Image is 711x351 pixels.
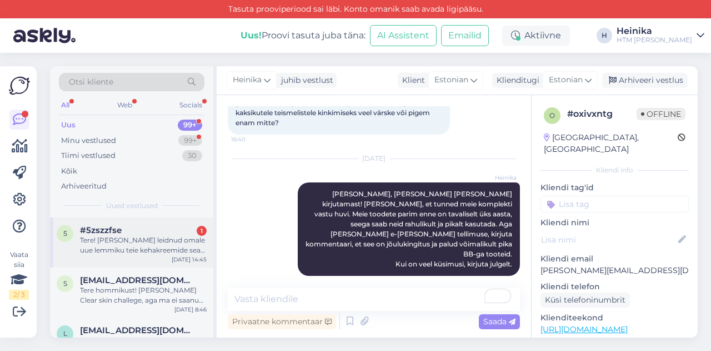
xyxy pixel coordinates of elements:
span: [PERSON_NAME], [PERSON_NAME] [PERSON_NAME] kirjutamast! [PERSON_NAME], et tunned meie komplekti v... [306,190,514,268]
span: Otsi kliente [69,76,113,88]
div: Klienditugi [492,75,539,86]
p: [PERSON_NAME][EMAIL_ADDRESS][DOMAIN_NAME] [540,265,689,276]
span: s [63,279,67,288]
span: Estonian [549,74,583,86]
span: Heinika [233,74,262,86]
div: Küsi telefoninumbrit [540,293,630,308]
div: 2 / 3 [9,290,29,300]
div: 99+ [178,120,202,131]
input: Lisa nimi [541,234,676,246]
p: Kliendi email [540,253,689,265]
div: 30 [182,150,202,161]
div: Tere! [PERSON_NAME] leidnud omale uue lemmiku teie kehakreemide seas. Ninelt looduslik kehakreem ... [80,235,207,255]
div: Arhiveeritud [61,181,107,192]
div: Heinika [617,27,692,36]
span: 16:40 [231,135,273,144]
span: [PERSON_NAME] nüüd akne komplekt, kas see on jõuludel kaksikutele teismelistele kinkimiseks veel ... [236,98,433,127]
input: Lisa tag [540,196,689,212]
div: Proovi tasuta juba täna: [241,29,365,42]
span: l [63,329,67,338]
div: HTM [PERSON_NAME] [617,36,692,45]
div: Klient [398,75,425,86]
div: 99+ [178,135,202,146]
div: Vaata siia [9,250,29,300]
div: [GEOGRAPHIC_DATA], [GEOGRAPHIC_DATA] [544,132,678,155]
span: Estonian [434,74,468,86]
p: Kliendi nimi [540,217,689,229]
div: Kliendi info [540,165,689,175]
div: juhib vestlust [277,75,333,86]
p: Klienditeekond [540,312,689,324]
button: AI Assistent [370,25,437,46]
div: Kõik [61,166,77,177]
span: o [549,111,555,120]
span: Offline [637,108,685,120]
button: Emailid [441,25,489,46]
span: ly.kotkas@gmail.com [80,325,196,335]
a: HeinikaHTM [PERSON_NAME] [617,27,704,45]
p: Kliendi tag'id [540,182,689,194]
div: Tiimi vestlused [61,150,116,161]
span: 5 [63,229,67,238]
span: 10:05 [475,276,517,285]
div: All [59,98,72,112]
span: Heinika [475,174,517,182]
div: Privaatne kommentaar [228,314,336,329]
div: Tere hommikust! [PERSON_NAME] Clear skin challege, aga ma ei saanud eile videot meilile! [80,285,207,305]
p: Kliendi telefon [540,281,689,293]
div: [DATE] [228,154,520,164]
div: Socials [177,98,204,112]
span: sirje.puusepp2@mail.ee [80,275,196,285]
div: [DATE] 8:46 [174,305,207,314]
img: Askly Logo [9,75,30,96]
div: H [597,28,612,43]
div: Minu vestlused [61,135,116,146]
span: #5zszzfse [80,225,122,235]
textarea: To enrich screen reader interactions, please activate Accessibility in Grammarly extension settings [228,288,520,311]
div: # oxivxntg [567,107,637,121]
div: Uus [61,120,76,131]
div: 1 [197,226,207,236]
span: Saada [483,317,515,327]
b: Uus! [241,30,262,41]
div: Web [115,98,134,112]
div: Arhiveeri vestlus [602,73,688,88]
div: [DATE] 14:45 [172,255,207,264]
div: Aktiivne [502,26,570,46]
span: Uued vestlused [106,201,158,211]
a: [URL][DOMAIN_NAME] [540,324,628,334]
